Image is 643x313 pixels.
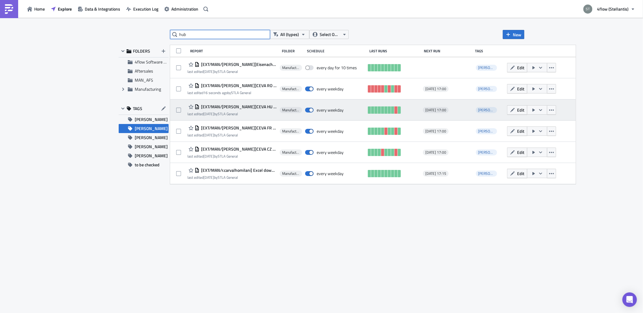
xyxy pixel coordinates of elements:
time: 2025-07-11T12:30:26Z [203,174,214,180]
span: Manufacturing [282,108,300,112]
button: All (types) [270,30,309,39]
span: [DATE] 17:00 [425,108,446,112]
time: 2025-06-12T05:49:14Z [203,153,214,159]
button: Explore [48,4,75,14]
span: Data & Integrations [85,6,120,12]
span: [EXT/MAN/h.eipert]CEVA RO HUB assignment info Karagujevac [199,83,277,88]
button: New [503,30,524,39]
div: every weekday [317,86,344,92]
button: Edit [507,84,527,93]
span: [DATE] 17:00 [425,86,446,91]
div: Tags [475,49,505,53]
button: [PERSON_NAME] [119,142,169,151]
button: to be checked [119,160,169,169]
span: All (types) [280,31,299,38]
span: Manufacturing [282,65,300,70]
span: Edit [517,86,524,92]
span: New [513,31,521,38]
span: h.eipert [476,65,497,71]
span: h.eipert [476,128,497,134]
span: Manufacturing [282,129,300,134]
div: Next Run [424,49,472,53]
span: Manufacturing [282,150,300,155]
span: [PERSON_NAME] [478,65,506,70]
div: every weekday [317,150,344,155]
span: TAGS [133,106,142,111]
span: Execution Log [133,6,158,12]
span: Edit [517,64,524,71]
span: [PERSON_NAME] [478,171,506,176]
span: Manufacturing [282,86,300,91]
button: Administration [161,4,201,14]
span: [DATE] 17:00 [425,129,446,134]
time: 2025-06-12T05:48:55Z [203,132,214,138]
button: Data & Integrations [75,4,123,14]
div: Schedule [307,49,366,53]
span: [EXT/MAN/h.eipert]CEVA HU HUB assignment info Karagujevac [199,104,277,109]
span: Aftersales [135,68,153,74]
div: every weekday [317,107,344,113]
span: [DATE] 17:15 [425,171,446,176]
div: last edited by STLA General [187,69,277,74]
input: Search Reports [170,30,270,39]
div: Open Intercom Messenger [622,292,637,307]
div: every weekday [317,129,344,134]
span: 4flow (Stellantis) [597,6,628,12]
div: Folder [282,49,304,53]
span: h.eipert [476,107,497,113]
span: [PERSON_NAME] [478,107,506,113]
button: Select Owner [309,30,349,39]
span: Edit [517,170,524,177]
span: Select Owner [320,31,340,38]
button: Edit [507,126,527,136]
span: [EXT/MAN/h.eipert]CEVA CZ HUB assignment info Karagujevac [199,146,277,152]
span: Edit [517,128,524,134]
button: Execution Log [123,4,161,14]
span: Manufacturing [282,171,300,176]
div: last edited by STLA General [187,154,277,158]
div: last edited by STLA General [187,133,277,137]
button: Edit [507,105,527,115]
span: Edit [517,149,524,155]
time: 2025-06-12T05:48:41Z [203,111,214,117]
span: [PERSON_NAME] [135,115,168,124]
button: Edit [507,169,527,178]
span: [EXT/MAN/h.eipert]Eisenach_Loads still assigned in HUB [199,62,277,67]
span: [EXT/MAN/h.eipert]CEVA FR HUB assignment info Karagujevac [199,125,277,131]
span: h.eipert [476,86,497,92]
div: last edited by STLA General [187,175,277,180]
div: every day for 10 times [317,65,357,70]
span: Explore [58,6,72,12]
img: PushMetrics [4,4,14,14]
span: [PERSON_NAME] [135,133,168,142]
span: h.eipert [476,149,497,155]
div: every weekday [317,171,344,176]
button: Edit [507,148,527,157]
span: [PERSON_NAME] [478,86,506,92]
span: FOLDERS [133,48,150,54]
button: [PERSON_NAME] [119,133,169,142]
span: [PERSON_NAME] [135,124,168,133]
span: MAN_AFS [135,77,153,83]
button: [PERSON_NAME] [119,115,169,124]
span: [PERSON_NAME] [135,151,168,160]
span: Administration [171,6,198,12]
span: h.eipert [476,171,497,177]
div: last edited by STLA General [187,112,277,116]
div: Last Runs [369,49,421,53]
span: to be checked [135,160,160,169]
time: 2025-08-24T20:03:15Z [203,90,227,96]
button: [PERSON_NAME] [119,151,169,160]
div: last edited by STLA General [187,90,277,95]
button: [PERSON_NAME] [119,124,169,133]
span: Edit [517,107,524,113]
span: [DATE] 17:00 [425,150,446,155]
img: Avatar [583,4,593,14]
div: Report [190,49,279,53]
button: Home [24,4,48,14]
